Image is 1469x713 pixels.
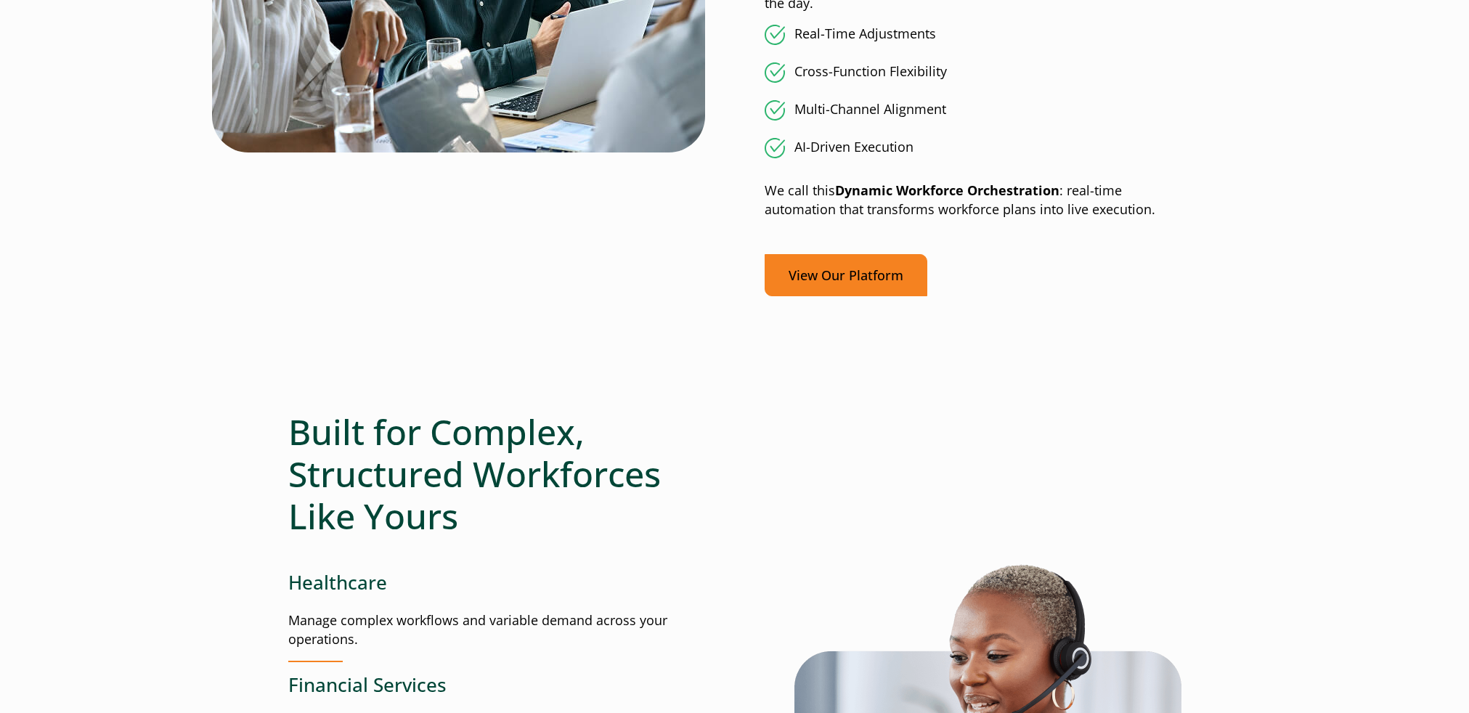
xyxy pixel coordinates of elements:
[765,25,1181,45] li: Real-Time Adjustments
[288,411,735,537] h2: Built for Complex, Structured Workforces Like Yours
[288,674,735,696] h3: Financial Services
[288,611,735,649] p: Manage complex workflows and variable demand across your operations.
[835,182,1059,199] strong: Dynamic Workforce Orchestration
[765,182,1181,219] p: We call this : real-time automation that transforms workforce plans into live execution.
[288,571,735,594] h3: Healthcare
[765,62,1181,83] li: Cross-Function Flexibility
[765,100,1181,121] li: Multi-Channel Alignment
[765,138,1181,158] li: AI-Driven Execution
[765,254,927,297] a: View Our Platform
